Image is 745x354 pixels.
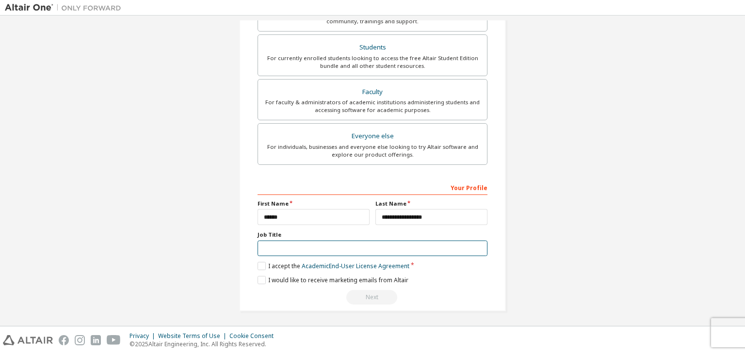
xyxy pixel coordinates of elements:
div: Privacy [130,332,158,340]
label: I would like to receive marketing emails from Altair [258,276,408,284]
label: First Name [258,200,370,208]
a: Academic End-User License Agreement [302,262,409,270]
div: Read and acccept EULA to continue [258,290,487,305]
label: Job Title [258,231,487,239]
img: linkedin.svg [91,335,101,345]
div: For faculty & administrators of academic institutions administering students and accessing softwa... [264,98,481,114]
img: facebook.svg [59,335,69,345]
img: youtube.svg [107,335,121,345]
div: Cookie Consent [229,332,279,340]
img: Altair One [5,3,126,13]
label: Last Name [375,200,487,208]
img: instagram.svg [75,335,85,345]
div: For currently enrolled students looking to access the free Altair Student Edition bundle and all ... [264,54,481,70]
div: For individuals, businesses and everyone else looking to try Altair software and explore our prod... [264,143,481,159]
p: © 2025 Altair Engineering, Inc. All Rights Reserved. [130,340,279,348]
div: Your Profile [258,179,487,195]
label: I accept the [258,262,409,270]
div: Faculty [264,85,481,99]
img: altair_logo.svg [3,335,53,345]
div: Everyone else [264,129,481,143]
div: Students [264,41,481,54]
div: Website Terms of Use [158,332,229,340]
